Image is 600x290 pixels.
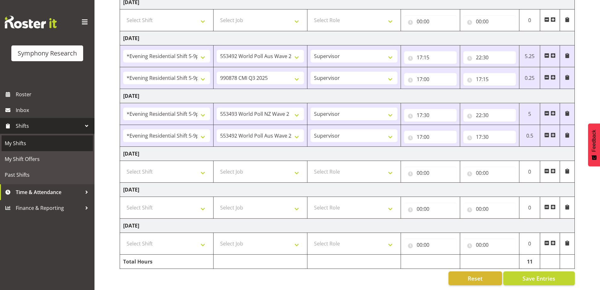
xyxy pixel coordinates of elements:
input: Click to select... [404,203,457,215]
input: Click to select... [404,51,457,64]
span: My Shifts [5,139,90,148]
td: [DATE] [120,219,575,233]
input: Click to select... [404,73,457,86]
span: Shifts [16,121,82,131]
div: Symphony Research [18,49,77,58]
input: Click to select... [463,203,516,215]
span: Reset [468,274,483,282]
input: Click to select... [463,73,516,86]
td: 0 [519,197,540,219]
span: Time & Attendance [16,187,82,197]
td: 11 [519,255,540,269]
td: [DATE] [120,89,575,103]
a: Past Shifts [2,167,93,183]
input: Click to select... [463,167,516,179]
button: Feedback - Show survey [588,123,600,166]
td: [DATE] [120,147,575,161]
input: Click to select... [463,15,516,28]
input: Click to select... [463,109,516,121]
button: Save Entries [503,271,575,285]
input: Click to select... [463,131,516,143]
td: 0.5 [519,125,540,147]
td: 5 [519,103,540,125]
input: Click to select... [463,51,516,64]
a: My Shifts [2,135,93,151]
td: 0 [519,233,540,255]
span: Finance & Reporting [16,203,82,213]
td: 0.25 [519,67,540,89]
span: Roster [16,90,91,99]
input: Click to select... [404,15,457,28]
input: Click to select... [463,239,516,251]
span: My Shift Offers [5,154,90,164]
td: 5.25 [519,45,540,67]
span: Inbox [16,105,91,115]
span: Past Shifts [5,170,90,180]
span: Save Entries [523,274,555,282]
span: Feedback [591,130,597,152]
button: Reset [449,271,502,285]
td: Total Hours [120,255,214,269]
td: 0 [519,161,540,183]
input: Click to select... [404,167,457,179]
td: 0 [519,9,540,31]
td: [DATE] [120,183,575,197]
img: Rosterit website logo [5,16,57,28]
td: [DATE] [120,31,575,45]
input: Click to select... [404,239,457,251]
input: Click to select... [404,109,457,121]
a: My Shift Offers [2,151,93,167]
input: Click to select... [404,131,457,143]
